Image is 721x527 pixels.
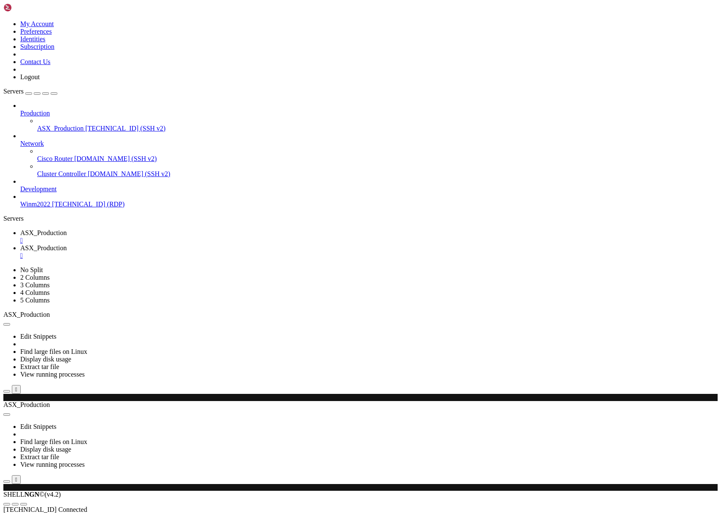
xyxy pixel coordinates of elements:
[3,311,50,318] span: ASX_Production
[85,125,165,132] span: [TECHNICAL_ID] (SSH v2)
[20,201,50,208] span: Winm2022
[20,281,50,289] a: 3 Columns
[88,170,170,177] span: [DOMAIN_NAME] (SSH v2)
[20,363,59,370] a: Extract tar file
[37,155,73,162] span: Cisco Router
[20,229,67,236] span: ASX_Production
[74,155,157,162] span: [DOMAIN_NAME] (SSH v2)
[3,88,57,95] a: Servers
[20,110,718,117] a: Production
[12,385,21,394] button: 
[20,266,43,273] a: No Split
[37,125,718,132] a: ASX_Production [TECHNICAL_ID] (SSH v2)
[37,163,718,178] li: Cluster Controller [DOMAIN_NAME] (SSH v2)
[20,102,718,132] li: Production
[3,215,718,222] div: Servers
[20,244,718,259] a: ASX_Production
[20,43,54,50] a: Subscription
[20,348,87,355] a: Find large files on Linux
[20,252,718,259] a: 
[37,117,718,132] li: ASX_Production [TECHNICAL_ID] (SSH v2)
[20,356,71,363] a: Display disk usage
[20,73,40,80] a: Logout
[3,88,24,95] span: Servers
[20,237,718,244] a: 
[20,28,52,35] a: Preferences
[15,386,17,393] div: 
[20,140,718,147] a: Network
[37,147,718,163] li: Cisco Router [DOMAIN_NAME] (SSH v2)
[20,371,85,378] a: View running processes
[52,201,124,208] span: [TECHNICAL_ID] (RDP)
[20,132,718,178] li: Network
[37,155,718,163] a: Cisco Router [DOMAIN_NAME] (SSH v2)
[20,58,51,65] a: Contact Us
[20,229,718,244] a: ASX_Production
[20,333,57,340] a: Edit Snippets
[20,35,46,43] a: Identities
[20,297,50,304] a: 5 Columns
[20,110,50,117] span: Production
[20,20,54,27] a: My Account
[20,193,718,208] li: Winm2022 [TECHNICAL_ID] (RDP)
[20,140,44,147] span: Network
[20,185,718,193] a: Development
[3,3,52,12] img: Shellngn
[20,244,67,251] span: ASX_Production
[20,289,50,296] a: 4 Columns
[37,170,718,178] a: Cluster Controller [DOMAIN_NAME] (SSH v2)
[37,125,84,132] span: ASX_Production
[20,274,50,281] a: 2 Columns
[20,178,718,193] li: Development
[20,185,57,193] span: Development
[20,201,718,208] a: Winm2022 [TECHNICAL_ID] (RDP)
[37,170,86,177] span: Cluster Controller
